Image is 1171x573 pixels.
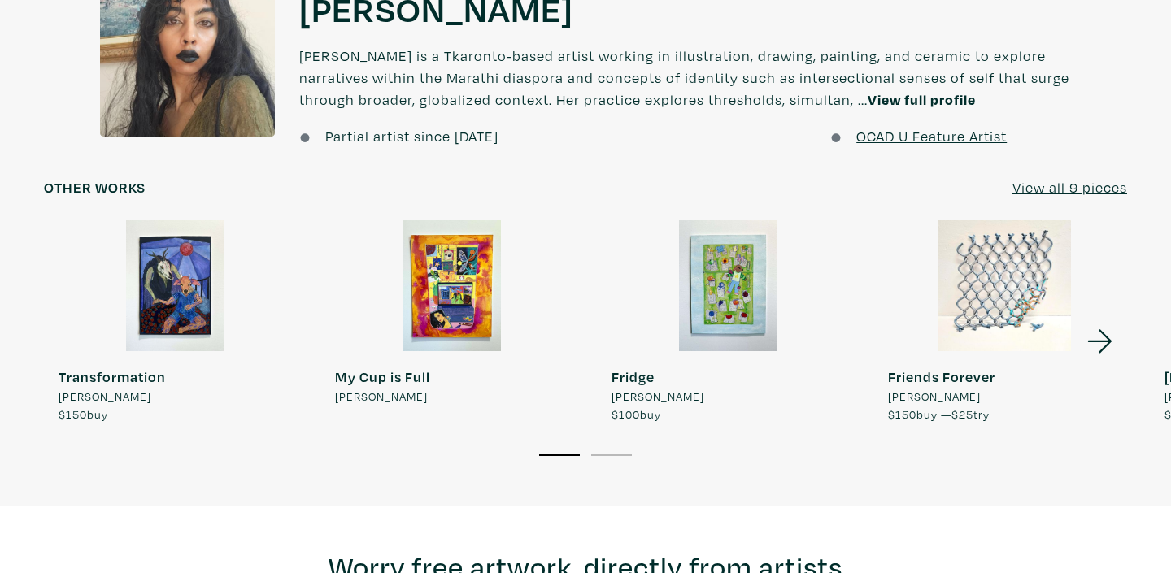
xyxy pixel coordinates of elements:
[59,367,166,386] strong: Transformation
[612,388,704,406] span: [PERSON_NAME]
[612,406,661,422] span: buy
[59,406,108,422] span: buy
[325,127,498,145] span: Partial artist since [DATE]
[597,220,859,423] a: Fridge [PERSON_NAME] $100buy
[888,406,990,422] span: buy — try
[888,388,981,406] span: [PERSON_NAME]
[335,388,428,406] span: [PERSON_NAME]
[335,367,430,386] strong: My Cup is Full
[299,30,1072,125] p: [PERSON_NAME] is a Tkaronto-based artist working in illustration, drawing, painting, and ceramic ...
[612,406,640,422] span: $100
[1012,176,1127,198] a: View all 9 pieces
[591,454,632,456] button: 2 of 2
[59,406,87,422] span: $150
[873,220,1135,423] a: Friends Forever [PERSON_NAME] $150buy —$25try
[1012,178,1127,197] u: View all 9 pieces
[888,406,916,422] span: $150
[44,179,146,197] h6: Other works
[539,454,580,456] button: 1 of 2
[612,367,655,386] strong: Fridge
[888,367,995,386] strong: Friends Forever
[856,127,1007,145] a: OCAD U Feature Artist
[320,220,582,406] a: My Cup is Full [PERSON_NAME]
[59,388,151,406] span: [PERSON_NAME]
[868,90,976,109] a: View full profile
[951,406,973,422] span: $25
[44,220,306,423] a: Transformation [PERSON_NAME] $150buy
